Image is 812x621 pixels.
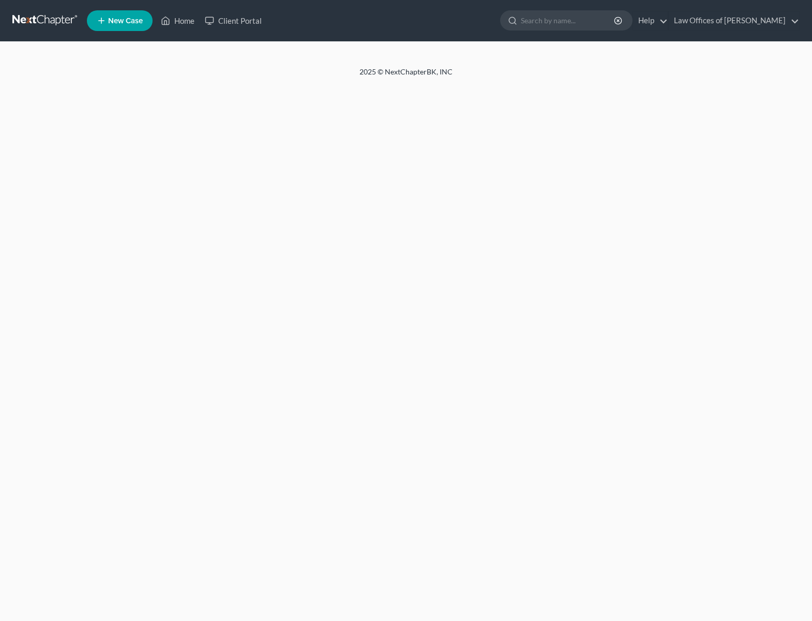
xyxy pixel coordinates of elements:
[156,11,200,30] a: Home
[200,11,267,30] a: Client Portal
[669,11,799,30] a: Law Offices of [PERSON_NAME]
[521,11,615,30] input: Search by name...
[108,17,143,25] span: New Case
[633,11,668,30] a: Help
[111,67,701,85] div: 2025 © NextChapterBK, INC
